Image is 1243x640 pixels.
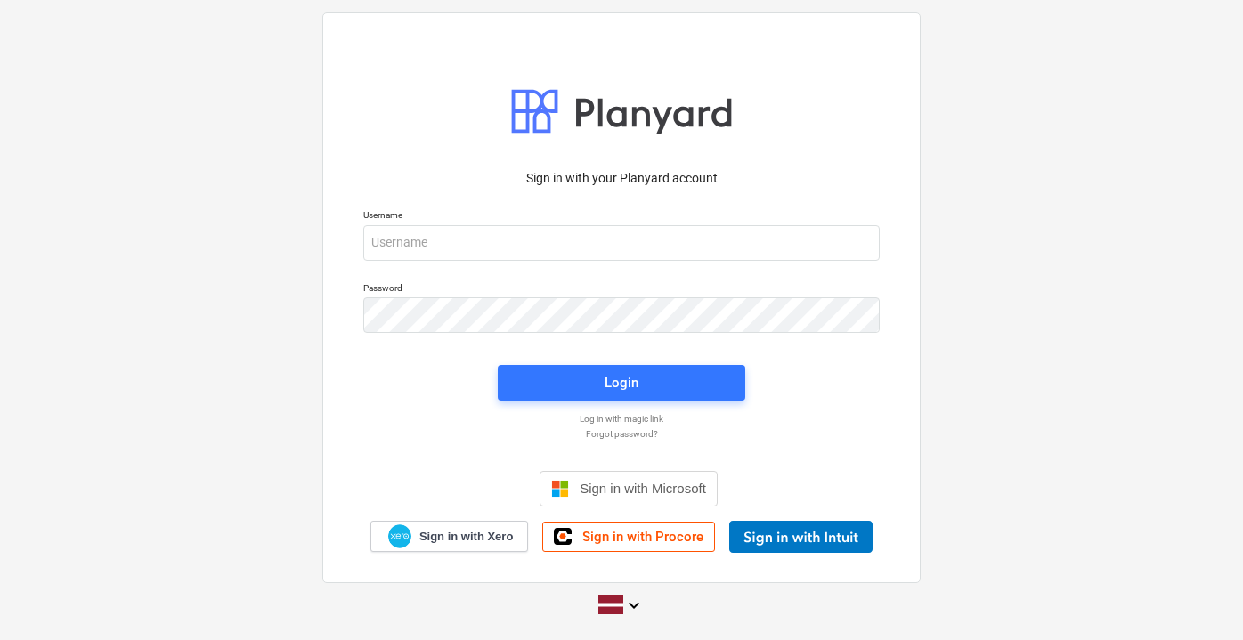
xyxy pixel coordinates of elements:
[363,282,880,297] p: Password
[363,169,880,188] p: Sign in with your Planyard account
[551,480,569,498] img: Microsoft logo
[498,365,745,401] button: Login
[542,522,715,552] a: Sign in with Procore
[388,524,411,548] img: Xero logo
[363,209,880,224] p: Username
[363,225,880,261] input: Username
[605,371,638,394] div: Login
[623,595,645,616] i: keyboard_arrow_down
[419,529,513,545] span: Sign in with Xero
[354,413,889,425] a: Log in with magic link
[354,428,889,440] a: Forgot password?
[370,521,529,552] a: Sign in with Xero
[580,481,706,496] span: Sign in with Microsoft
[582,529,703,545] span: Sign in with Procore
